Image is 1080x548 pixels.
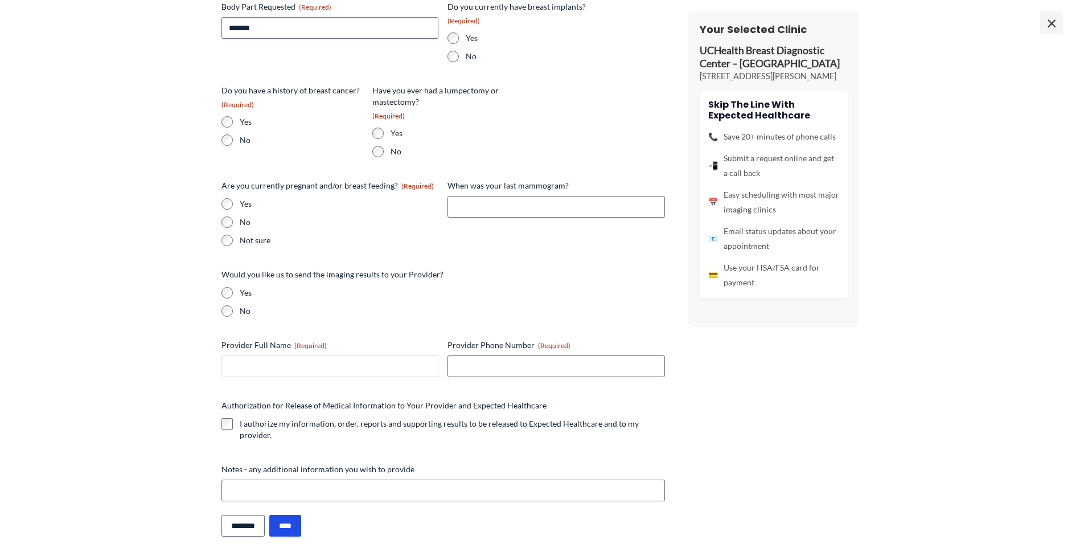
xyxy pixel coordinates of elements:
[708,224,839,253] li: Email status updates about your appointment
[240,116,363,128] label: Yes
[708,187,839,217] li: Easy scheduling with most major imaging clinics
[240,134,363,146] label: No
[391,146,514,157] label: No
[708,129,839,144] li: Save 20+ minutes of phone calls
[240,418,666,441] label: I authorize my information, order, reports and supporting results to be released to Expected Heal...
[372,112,405,120] span: (Required)
[538,341,570,350] span: (Required)
[466,51,589,62] label: No
[299,3,331,11] span: (Required)
[447,340,665,351] label: Provider Phone Number
[221,85,363,109] legend: Do you have a history of breast cancer?
[447,1,589,26] legend: Do you currently have breast implants?
[240,216,439,228] label: No
[221,100,254,109] span: (Required)
[700,23,848,36] h3: Your Selected Clinic
[708,151,839,181] li: Submit a request online and get a call back
[708,158,718,173] span: 📲
[1040,11,1063,34] span: ×
[447,17,480,25] span: (Required)
[294,341,327,350] span: (Required)
[372,85,514,121] legend: Have you ever had a lumpectomy or mastectomy?
[466,32,589,44] label: Yes
[401,182,434,190] span: (Required)
[708,195,718,210] span: 📅
[221,400,547,411] legend: Authorization for Release of Medical Information to Your Provider and Expected Healthcare
[221,340,439,351] label: Provider Full Name
[221,269,444,280] legend: Would you like us to send the imaging results to your Provider?
[708,99,839,121] h4: Skip the line with Expected Healthcare
[700,44,848,71] p: UCHealth Breast Diagnostic Center – [GEOGRAPHIC_DATA]
[708,129,718,144] span: 📞
[700,71,848,82] p: [STREET_ADDRESS][PERSON_NAME]
[240,235,439,246] label: Not sure
[221,180,434,191] legend: Are you currently pregnant and/or breast feeding?
[447,180,665,191] label: When was your last mammogram?
[391,128,514,139] label: Yes
[240,305,666,317] label: No
[708,231,718,246] span: 📧
[221,464,666,475] label: Notes - any additional information you wish to provide
[708,268,718,283] span: 💳
[221,1,439,13] label: Body Part Requested
[708,260,839,290] li: Use your HSA/FSA card for payment
[240,198,439,210] label: Yes
[240,287,666,298] label: Yes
